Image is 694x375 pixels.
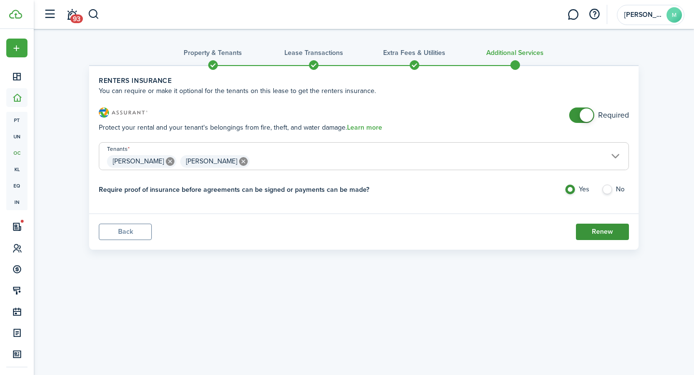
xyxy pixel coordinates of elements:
[564,185,592,199] label: Yes
[6,128,27,145] a: un
[186,156,237,166] span: [PERSON_NAME]
[624,12,663,18] span: Mitchell
[184,48,242,58] h3: Property & Tenants
[99,76,629,86] wizard-step-header-title: Renters Insurance
[63,2,81,27] a: Notifications
[383,48,445,58] h3: Extra fees & Utilities
[40,5,59,24] button: Open sidebar
[99,224,152,240] button: Back
[70,14,83,23] span: 93
[6,39,27,57] button: Open menu
[667,7,682,23] avatar-text: M
[347,124,382,132] a: Learn more
[6,194,27,210] a: in
[6,145,27,161] a: oc
[99,122,569,133] p: Protect your rental and your tenant's belongings from fire, theft, and water damage.
[284,48,343,58] h3: Lease Transactions
[6,177,27,194] a: eq
[99,107,147,118] img: Renters Insurance
[564,2,582,27] a: Messaging
[6,161,27,177] a: kl
[88,6,100,23] button: Search
[99,185,369,204] h4: Require proof of insurance before agreements can be signed or payments can be made?
[601,185,629,199] label: No
[6,112,27,128] a: pt
[586,6,602,23] button: Open resource center
[113,156,164,166] span: [PERSON_NAME]
[9,10,22,19] img: TenantCloud
[576,224,629,240] button: Continue
[99,86,629,96] wizard-step-header-description: You can require or make it optional for the tenants on this lease to get the renters insurance.
[486,48,544,58] h3: Additional Services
